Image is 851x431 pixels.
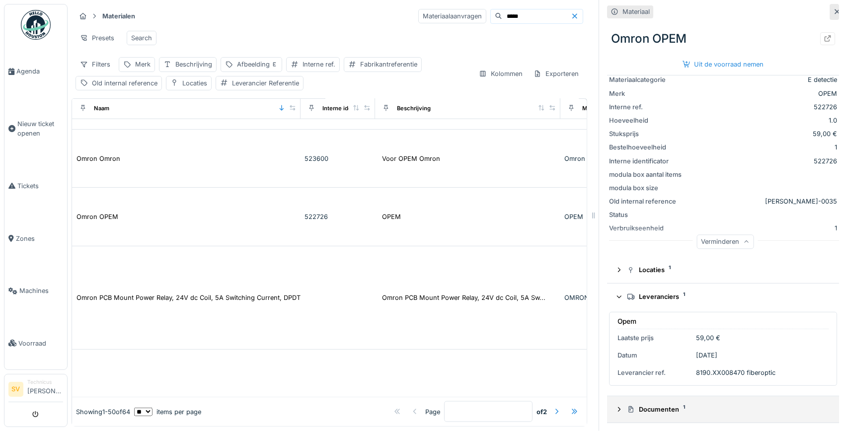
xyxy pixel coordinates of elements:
[688,116,837,125] div: 1.0
[305,212,371,221] div: 522726
[16,67,63,76] span: Agenda
[618,316,636,326] div: Opem
[4,98,67,160] a: Nieuw ticket openen
[618,368,692,377] div: Leverancier ref.
[77,395,301,404] div: Omron PCB Mount Power Relay, 24V dc Coil, 5A Switching Current, DPDT
[305,154,371,163] div: 523600
[17,181,63,191] span: Tickets
[135,60,151,69] div: Merk
[232,78,299,88] div: Leverancier Referentie
[688,129,837,139] div: 59,00 €
[4,45,67,98] a: Agenda
[696,235,754,249] div: Verminderen
[27,378,63,386] div: Technicus
[609,116,684,125] div: Hoeveelheid
[609,143,684,152] div: Bestelhoeveelheid
[688,143,837,152] div: 1
[77,154,120,163] div: Omron Omron
[537,407,547,416] strong: of 2
[609,183,684,193] div: modula box size
[627,292,827,301] div: Leveranciers
[611,400,835,419] summary: Documenten1
[688,156,837,166] div: 522726
[609,129,684,139] div: Stuksprijs
[607,26,839,52] div: Omron OPEM
[679,58,768,71] div: Uit de voorraad nemen
[77,293,301,302] div: Omron PCB Mount Power Relay, 24V dc Coil, 5A Switching Current, DPDT
[688,102,837,112] div: 522726
[765,197,837,206] div: [PERSON_NAME]-0035
[609,170,684,179] div: modula box aantal items
[76,407,130,416] div: Showing 1 - 50 of 64
[237,60,278,69] div: Afbeelding
[582,104,596,113] div: Merk
[360,60,417,69] div: Fabrikantreferentie
[134,407,201,416] div: items per page
[303,60,335,69] div: Interne ref.
[17,119,63,138] span: Nieuw ticket openen
[322,104,376,113] div: Interne identificator
[696,333,720,343] div: 59,00 €
[382,293,545,302] div: Omron PCB Mount Power Relay, 24V dc Coil, 5A Sw...
[611,261,835,280] summary: Locaties1
[618,351,692,360] div: Datum
[609,89,684,98] div: Merk
[418,9,486,23] div: Materiaalaanvragen
[564,154,631,163] div: Omron
[182,78,207,88] div: Locaties
[94,104,109,113] div: Naam
[8,378,63,402] a: SV Technicus[PERSON_NAME]
[382,154,440,163] div: Voor OPEM Omron
[425,407,440,416] div: Page
[382,212,401,221] div: OPEM
[564,212,631,221] div: OPEM
[627,265,827,275] div: Locaties
[4,265,67,317] a: Machines
[8,382,23,397] li: SV
[627,405,827,414] div: Documenten
[688,75,837,84] div: E detectie
[622,7,650,16] div: Materiaal
[609,197,684,206] div: Old internal reference
[564,293,631,302] div: OMRON
[131,33,152,43] div: Search
[609,156,684,166] div: Interne identificator
[474,67,527,81] div: Kolommen
[696,368,775,377] div: 8190.XX008470 fiberoptic
[27,378,63,400] li: [PERSON_NAME]
[4,212,67,265] a: Zones
[21,10,51,40] img: Badge_color-CXgf-gQk.svg
[688,89,837,98] div: OPEM
[696,351,717,360] div: [DATE]
[16,234,63,243] span: Zones
[618,333,692,343] div: Laatste prijs
[609,210,684,219] div: Status
[77,212,118,221] div: Omron OPEM
[76,31,119,45] div: Presets
[19,286,63,295] span: Machines
[4,317,67,370] a: Voorraad
[529,67,583,81] div: Exporteren
[609,102,684,112] div: Interne ref.
[609,223,684,233] div: Verbruikseenheid
[98,11,139,21] strong: Materialen
[397,104,431,113] div: Beschrijving
[76,57,115,72] div: Filters
[4,160,67,213] a: Tickets
[175,60,212,69] div: Beschrijving
[18,339,63,348] span: Voorraad
[835,223,837,233] div: 1
[611,287,835,306] summary: Leveranciers1
[92,78,157,88] div: Old internal reference
[609,75,684,84] div: Materiaalcategorie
